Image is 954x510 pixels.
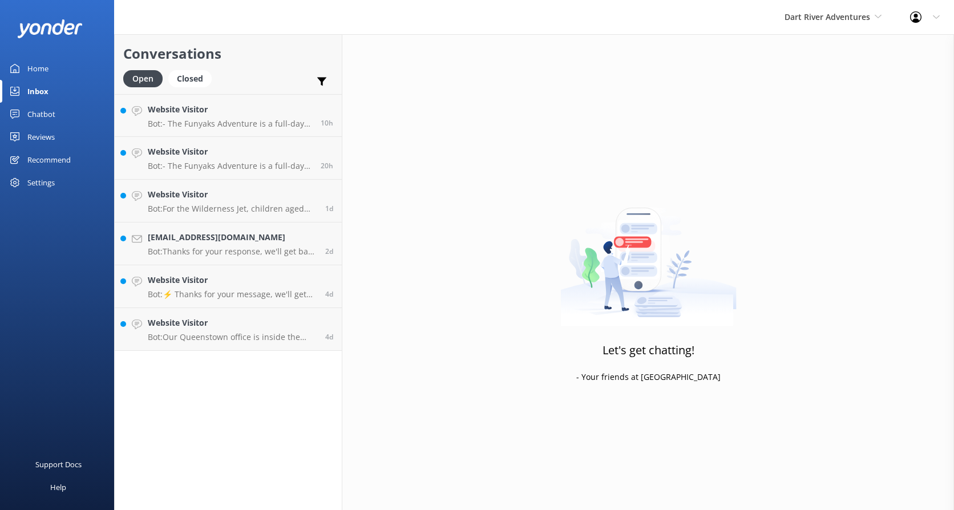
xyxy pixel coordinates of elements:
[27,171,55,194] div: Settings
[115,308,342,351] a: Website VisitorBot:Our Queenstown office is inside the [GEOGRAPHIC_DATA] at [STREET_ADDRESS], whe...
[27,103,55,126] div: Chatbot
[115,180,342,222] a: Website VisitorBot:For the Wilderness Jet, children aged [DEMOGRAPHIC_DATA] and above can partici...
[27,126,55,148] div: Reviews
[50,476,66,499] div: Help
[325,246,333,256] span: Sep 13 2025 01:43pm (UTC +12:00) Pacific/Auckland
[321,118,333,128] span: Sep 15 2025 11:43pm (UTC +12:00) Pacific/Auckland
[148,103,312,116] h4: Website Visitor
[148,119,312,129] p: Bot: - The Funyaks Adventure is a full-day experience that combines a wilderness jet boat ride wi...
[148,145,312,158] h4: Website Visitor
[148,204,317,214] p: Bot: For the Wilderness Jet, children aged [DEMOGRAPHIC_DATA] and above can participate. Pricing ...
[115,94,342,137] a: Website VisitorBot:- The Funyaks Adventure is a full-day experience that combines a wilderness je...
[115,265,342,308] a: Website VisitorBot:⚡ Thanks for your message, we'll get back to you as soon as we can. You're als...
[325,289,333,299] span: Sep 12 2025 09:34am (UTC +12:00) Pacific/Auckland
[321,161,333,171] span: Sep 15 2025 01:41pm (UTC +12:00) Pacific/Auckland
[17,19,83,38] img: yonder-white-logo.png
[148,231,317,244] h4: [EMAIL_ADDRESS][DOMAIN_NAME]
[27,148,71,171] div: Recommend
[785,11,870,22] span: Dart River Adventures
[168,72,217,84] a: Closed
[123,70,163,87] div: Open
[560,184,737,326] img: artwork of a man stealing a conversation from at giant smartphone
[115,137,342,180] a: Website VisitorBot:- The Funyaks Adventure is a full-day experience that combines a wilderness je...
[325,332,333,342] span: Sep 12 2025 09:01am (UTC +12:00) Pacific/Auckland
[603,341,694,359] h3: Let's get chatting!
[148,332,317,342] p: Bot: Our Queenstown office is inside the [GEOGRAPHIC_DATA] at [STREET_ADDRESS], where complimenta...
[27,80,48,103] div: Inbox
[148,246,317,257] p: Bot: Thanks for your response, we'll get back to you as soon as we can during opening hours.
[115,222,342,265] a: [EMAIL_ADDRESS][DOMAIN_NAME]Bot:Thanks for your response, we'll get back to you as soon as we can...
[148,289,317,299] p: Bot: ⚡ Thanks for your message, we'll get back to you as soon as we can. You're also welcome to k...
[123,72,168,84] a: Open
[148,161,312,171] p: Bot: - The Funyaks Adventure is a full-day experience that combines a wilderness jet boat ride wi...
[325,204,333,213] span: Sep 14 2025 05:07pm (UTC +12:00) Pacific/Auckland
[148,188,317,201] h4: Website Visitor
[576,371,721,383] p: - Your friends at [GEOGRAPHIC_DATA]
[168,70,212,87] div: Closed
[148,274,317,286] h4: Website Visitor
[27,57,48,80] div: Home
[35,453,82,476] div: Support Docs
[148,317,317,329] h4: Website Visitor
[123,43,333,64] h2: Conversations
